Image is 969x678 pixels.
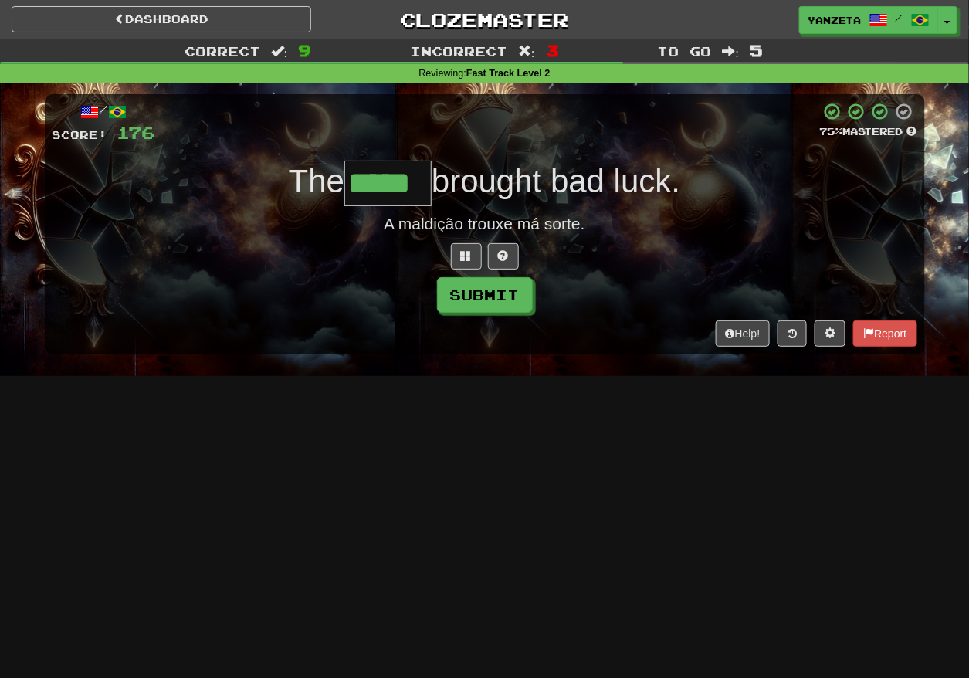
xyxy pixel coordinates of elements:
[820,125,843,137] span: 75 %
[658,43,712,59] span: To go
[853,320,916,347] button: Report
[271,45,288,58] span: :
[289,163,344,199] span: The
[53,102,155,121] div: /
[298,41,311,59] span: 9
[723,45,740,58] span: :
[488,243,519,270] button: Single letter hint - you only get 1 per sentence and score half the points! alt+h
[778,320,807,347] button: Round history (alt+y)
[437,277,533,313] button: Submit
[518,45,535,58] span: :
[716,320,771,347] button: Help!
[466,68,551,79] strong: Fast Track Level 2
[451,243,482,270] button: Switch sentence to multiple choice alt+p
[53,212,917,236] div: A maldição trouxe má sorte.
[896,12,903,23] span: /
[808,13,862,27] span: Yanzeta
[117,123,155,142] span: 176
[53,128,108,141] span: Score:
[410,43,507,59] span: Incorrect
[820,125,917,139] div: Mastered
[432,163,680,199] span: brought bad luck.
[12,6,311,32] a: Dashboard
[799,6,938,34] a: Yanzeta /
[334,6,634,33] a: Clozemaster
[185,43,260,59] span: Correct
[750,41,763,59] span: 5
[546,41,559,59] span: 3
